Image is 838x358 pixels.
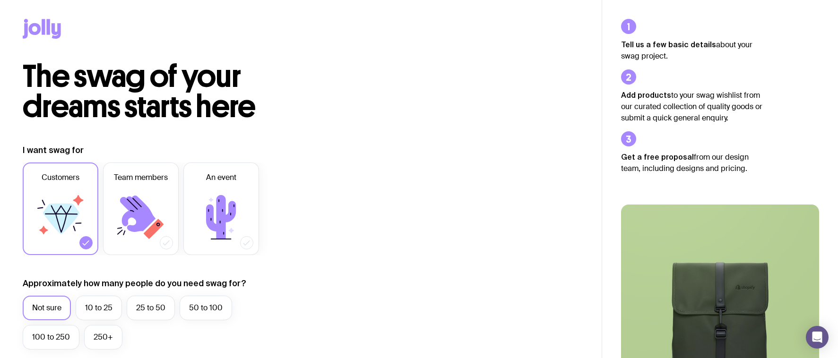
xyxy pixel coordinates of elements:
label: Not sure [23,296,71,320]
label: Approximately how many people do you need swag for? [23,278,246,289]
label: 50 to 100 [180,296,232,320]
label: I want swag for [23,145,84,156]
span: The swag of your dreams starts here [23,58,256,125]
span: Customers [42,172,79,183]
strong: Tell us a few basic details [621,40,716,49]
strong: Add products [621,91,671,99]
label: 250+ [84,325,122,349]
label: 25 to 50 [127,296,175,320]
p: about your swag project. [621,39,763,62]
span: Team members [114,172,168,183]
p: from our design team, including designs and pricing. [621,151,763,174]
span: An event [206,172,236,183]
strong: Get a free proposal [621,153,694,161]
label: 10 to 25 [76,296,122,320]
div: Open Intercom Messenger [806,326,829,349]
label: 100 to 250 [23,325,79,349]
p: to your swag wishlist from our curated collection of quality goods or submit a quick general enqu... [621,89,763,124]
